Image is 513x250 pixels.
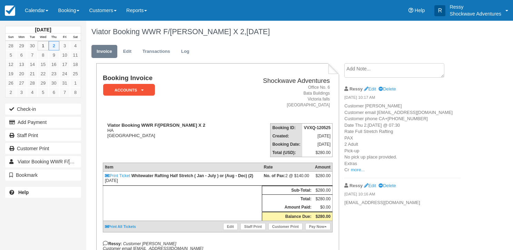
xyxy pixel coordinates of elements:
[450,3,501,10] p: Ressy
[105,173,130,178] a: Print Ticket
[313,163,333,172] th: Amount
[262,195,313,203] th: Total:
[313,203,333,212] td: $0.00
[137,45,175,58] a: Transactions
[18,159,117,164] span: Viator Booking WWR F/[PERSON_NAME] X 2
[351,167,365,172] a: more...
[349,183,363,188] strong: Ressy
[6,41,16,50] a: 28
[35,27,51,32] strong: [DATE]
[103,75,237,82] h1: Booking Invoice
[91,28,466,36] h1: Viator Booking WWR F/[PERSON_NAME] X 2,
[103,84,155,96] em: ACCOUNTS
[38,60,48,69] a: 15
[6,78,16,88] a: 26
[16,41,27,50] a: 29
[91,45,117,58] a: Invoice
[240,85,330,108] address: Office No. 6 Bata Buildings Victoria falls [GEOGRAPHIC_DATA]
[315,173,331,184] div: $280.00
[59,88,70,97] a: 7
[59,41,70,50] a: 3
[16,33,27,41] th: Mon
[5,104,81,115] button: Check-in
[270,140,302,148] th: Booking Date:
[49,69,59,78] a: 23
[16,78,27,88] a: 27
[59,33,70,41] th: Fri
[27,88,38,97] a: 4
[264,173,286,178] strong: No. of Pax
[70,50,81,60] a: 11
[240,223,266,230] a: Staff Print
[27,50,38,60] a: 7
[59,69,70,78] a: 24
[434,5,445,16] div: R
[38,88,48,97] a: 5
[240,77,330,85] h2: Shockwave Adventures
[103,163,262,172] th: Item
[302,148,333,157] td: $280.00
[27,78,38,88] a: 28
[313,195,333,203] td: $280.00
[49,33,59,41] th: Thu
[131,173,253,178] strong: Whitewater Rafting Half Stretch ( Jan - July ) or (Aug - Dec) (2)
[59,50,70,60] a: 10
[103,172,262,186] td: [DATE]
[262,212,313,221] th: Balance Due:
[270,124,302,132] th: Booking ID:
[262,163,313,172] th: Rate
[223,223,238,230] a: Edit
[5,117,81,128] button: Add Payment
[16,69,27,78] a: 20
[6,69,16,78] a: 19
[305,223,331,230] a: Pay Now
[5,156,81,167] a: Viator Booking WWR F/[PERSON_NAME] X 2
[103,241,122,246] strong: Ressy:
[5,130,81,141] a: Staff Print
[105,224,136,229] a: Print All Tickets
[262,172,313,186] td: 2 @ $140.00
[70,78,81,88] a: 1
[27,69,38,78] a: 21
[49,78,59,88] a: 30
[302,132,333,140] td: [DATE]
[38,41,48,50] a: 1
[27,33,38,41] th: Tue
[364,86,376,92] a: Edit
[70,41,81,50] a: 4
[415,8,425,13] span: Help
[176,45,195,58] a: Log
[268,223,303,230] a: Customer Print
[270,148,302,157] th: Total (USD):
[27,41,38,50] a: 30
[5,170,81,181] button: Bookmark
[344,103,461,173] p: Customer [PERSON_NAME] Customer email [EMAIL_ADDRESS][DOMAIN_NAME] Customer phone CA+[PHONE_NUMBE...
[49,41,59,50] a: 2
[70,60,81,69] a: 18
[27,60,38,69] a: 14
[107,123,205,128] strong: Viator Booking WWR F/[PERSON_NAME] X 2
[349,86,363,92] strong: Ressy
[49,60,59,69] a: 16
[5,187,81,198] a: Help
[262,186,313,195] th: Sub-Total:
[18,190,29,195] b: Help
[6,50,16,60] a: 5
[38,33,48,41] th: Wed
[70,69,81,78] a: 25
[70,88,81,97] a: 8
[5,6,15,16] img: checkfront-main-nav-mini-logo.png
[16,60,27,69] a: 13
[103,84,152,96] a: ACCOUNTS
[344,200,461,206] p: [EMAIL_ADDRESS][DOMAIN_NAME]
[408,8,413,13] i: Help
[262,203,313,212] th: Amount Paid:
[450,10,501,17] p: Shockwave Adventures
[6,60,16,69] a: 12
[16,88,27,97] a: 3
[304,125,331,130] strong: VVXQ-120525
[316,214,331,219] strong: $280.00
[270,132,302,140] th: Created:
[70,33,81,41] th: Sat
[118,45,137,58] a: Edit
